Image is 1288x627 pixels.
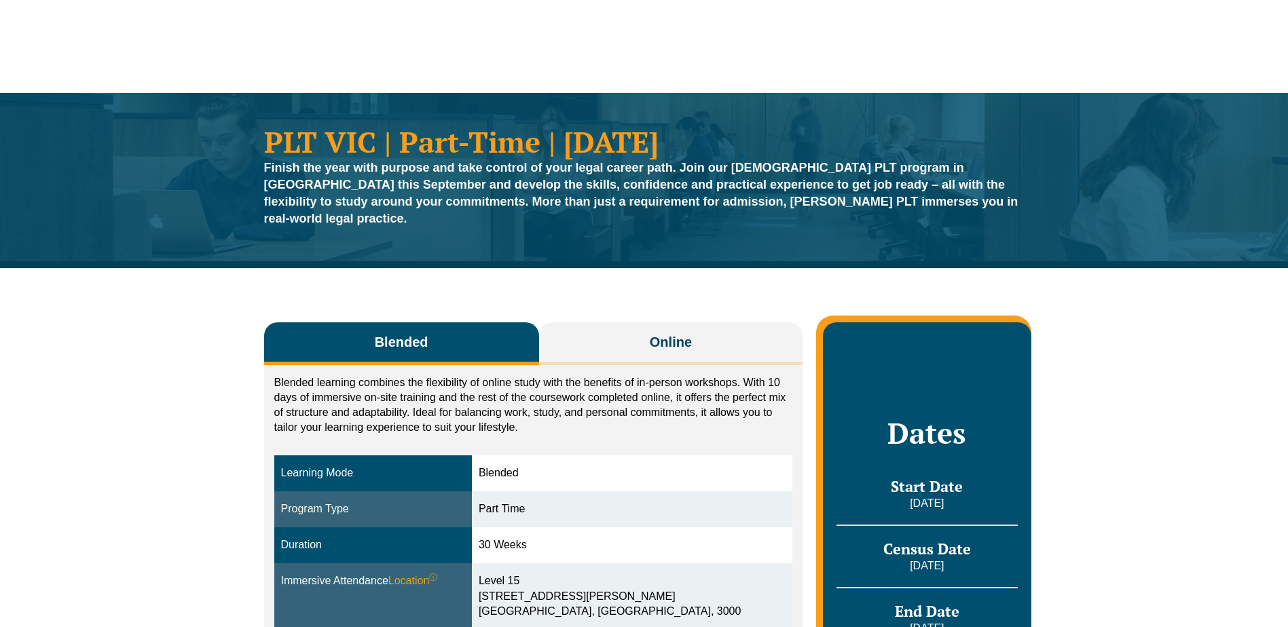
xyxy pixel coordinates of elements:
span: Online [650,332,692,351]
sup: ⓘ [429,573,437,582]
strong: Finish the year with purpose and take control of your legal career path. Join our [DEMOGRAPHIC_DA... [264,161,1018,225]
h1: PLT VIC | Part-Time | [DATE] [264,127,1025,156]
span: Location [388,573,438,589]
h2: Dates [836,416,1017,450]
div: Program Type [281,501,465,517]
p: Blended learning combines the flexibility of online study with the benefits of in-person workshop... [274,375,793,435]
span: Blended [375,332,428,351]
div: Learning Mode [281,465,465,481]
div: Part Time [479,501,786,517]
p: [DATE] [836,558,1017,573]
span: End Date [895,601,959,621]
span: Census Date [883,539,971,558]
div: 30 Weeks [479,537,786,553]
div: Duration [281,537,465,553]
div: Level 15 [STREET_ADDRESS][PERSON_NAME] [GEOGRAPHIC_DATA], [GEOGRAPHIC_DATA], 3000 [479,573,786,620]
div: Immersive Attendance [281,573,465,589]
span: Start Date [891,476,963,496]
p: [DATE] [836,496,1017,511]
div: Blended [479,465,786,481]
